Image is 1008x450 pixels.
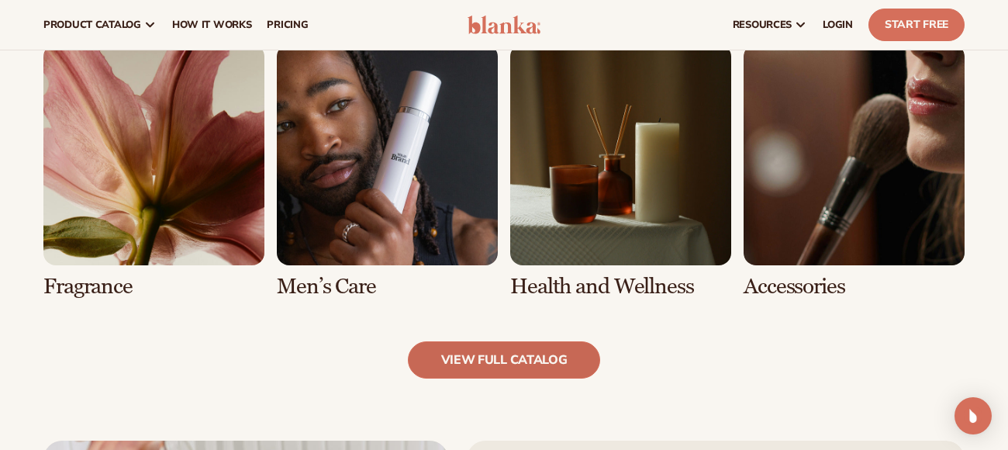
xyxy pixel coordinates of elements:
[744,44,965,299] div: 8 / 8
[823,19,853,31] span: LOGIN
[510,44,731,299] div: 7 / 8
[172,19,252,31] span: How It Works
[733,19,792,31] span: resources
[43,44,264,299] div: 5 / 8
[954,397,992,434] div: Open Intercom Messenger
[408,341,601,379] a: view full catalog
[43,19,141,31] span: product catalog
[868,9,965,41] a: Start Free
[468,16,540,34] img: logo
[267,19,308,31] span: pricing
[277,44,498,299] div: 6 / 8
